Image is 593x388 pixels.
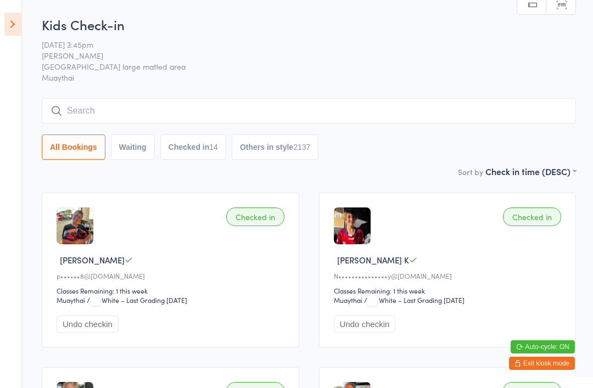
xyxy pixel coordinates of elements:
button: Undo checkin [334,316,396,333]
button: Others in style2137 [232,134,318,160]
button: Undo checkin [57,316,119,333]
div: Classes Remaining: 1 this week [57,286,288,295]
div: Muaythai [334,295,362,305]
div: N•••••••••••••••y@[DOMAIN_NAME] [334,271,565,280]
div: Check in time (DESC) [485,165,576,177]
img: image1745303392.png [57,207,93,244]
span: / White – Last Grading [DATE] [87,295,187,305]
button: All Bookings [42,134,105,160]
h2: Kids Check-in [42,15,576,33]
div: Muaythai [57,295,85,305]
span: [PERSON_NAME] K [337,254,409,266]
span: / White – Last Grading [DATE] [364,295,465,305]
div: 14 [209,143,218,151]
span: [GEOGRAPHIC_DATA] large matted area [42,61,559,72]
div: 2137 [293,143,310,151]
span: Muaythai [42,72,576,83]
span: [PERSON_NAME] [42,50,559,61]
button: Waiting [111,134,155,160]
input: Search [42,98,576,123]
span: [PERSON_NAME] [60,254,125,266]
div: Checked in [503,207,561,226]
div: p••••••8@[DOMAIN_NAME] [57,271,288,280]
button: Checked in14 [160,134,226,160]
button: Exit kiosk mode [509,357,575,370]
span: [DATE] 3:45pm [42,39,559,50]
button: Auto-cycle: ON [511,340,575,353]
img: image1721108386.png [334,207,371,244]
div: Checked in [226,207,284,226]
div: Classes Remaining: 1 this week [334,286,565,295]
label: Sort by [458,166,483,177]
